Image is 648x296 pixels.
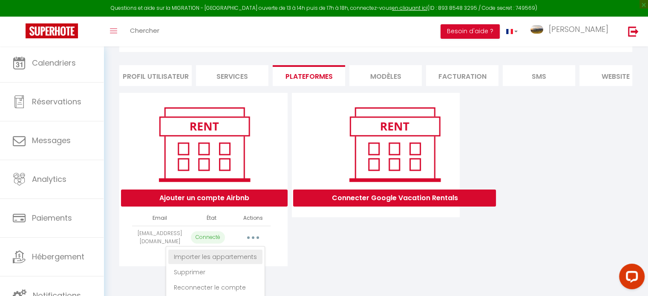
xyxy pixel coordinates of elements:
li: MODÈLES [349,65,422,86]
span: Calendriers [32,57,76,68]
a: Importer les appartements [168,250,262,264]
a: en cliquant ici [392,4,427,11]
span: Réservations [32,96,81,107]
span: [PERSON_NAME] [549,24,608,34]
td: [EMAIL_ADDRESS][DOMAIN_NAME] [132,226,187,249]
img: logout [628,26,639,37]
button: Ajouter un compte Airbnb [121,190,288,207]
span: Analytics [32,174,66,184]
iframe: LiveChat chat widget [612,260,648,296]
li: SMS [503,65,575,86]
span: Chercher [130,26,159,35]
a: Reconnecter le compte [168,280,262,295]
span: Hébergement [32,251,84,262]
th: Actions [236,211,271,226]
a: ... [PERSON_NAME] [524,17,619,46]
img: rent.png [150,103,259,185]
li: Facturation [426,65,498,86]
li: Plateformes [273,65,345,86]
span: Paiements [32,213,72,223]
img: Super Booking [26,23,78,38]
li: Profil Utilisateur [119,65,192,86]
th: État [187,211,236,226]
a: Chercher [124,17,166,46]
th: Email [132,211,187,226]
button: Besoin d'aide ? [441,24,500,39]
li: Services [196,65,268,86]
img: rent.png [340,103,449,185]
button: Connecter Google Vacation Rentals [293,190,496,207]
a: Supprimer [168,265,262,279]
span: Messages [32,135,71,146]
img: ... [530,25,543,34]
p: Connecté [191,231,225,244]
